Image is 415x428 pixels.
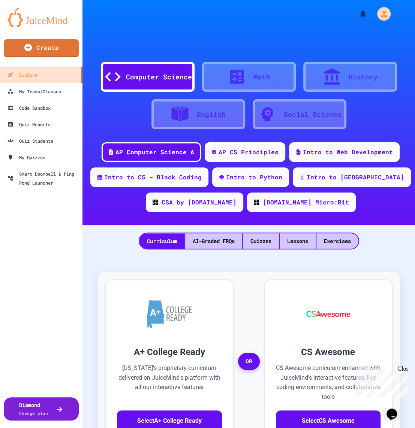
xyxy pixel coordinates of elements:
iframe: chat widget [353,365,408,397]
a: Create [4,39,79,57]
iframe: chat widget [384,398,408,421]
div: Smart Doorbell & Ping Pong Launcher [7,169,79,187]
div: Lessons [280,233,316,249]
div: My Notifications [345,7,369,20]
div: Math [254,72,270,82]
span: OR [238,353,260,370]
div: My Account [369,5,393,22]
div: My Quizzes [7,153,45,162]
h3: CS Awesome [276,345,381,359]
div: Quiz Reports [7,120,51,129]
div: AP Computer Science A [115,148,194,157]
div: Social Science [284,109,342,119]
div: Diamond [19,401,48,417]
div: Computer Science [126,72,192,82]
div: Quiz Students [7,136,53,145]
div: AI-Graded FRQs [185,233,242,249]
div: AP CS Principles [219,148,279,157]
div: Intro to [GEOGRAPHIC_DATA] [307,173,404,182]
p: [US_STATE]'s proprietary curriculum delivered on JuiceMind's platform with all our interactive fe... [117,363,222,401]
div: Exercises [316,233,358,249]
span: Change plan [19,410,48,416]
div: Intro to Web Development [303,148,393,157]
div: Chat with us now!Close [3,3,52,48]
div: Intro to CS - Block Coding [104,173,202,182]
img: A+ College Ready [147,300,192,328]
p: CS Awesome curriculum enhanced with JuiceMind's interactive features, live coding environments, a... [276,363,381,401]
div: Intro to Python [226,173,282,182]
div: Curriculum [139,233,184,249]
h3: A+ College Ready [117,345,222,359]
img: CODE_logo_RGB.png [254,200,259,205]
img: CS Awesome [299,291,358,336]
img: CODE_logo_RGB.png [153,200,158,205]
div: Explore [7,70,37,79]
div: Quizzes [243,233,279,249]
div: History [349,72,378,82]
div: English [197,109,226,119]
div: My Teams/Classes [7,87,61,96]
img: logo-orange.svg [7,7,75,27]
div: Code Sandbox [7,103,51,112]
div: CSA by [DOMAIN_NAME] [162,198,237,207]
div: [DOMAIN_NAME] Micro:Bit [263,198,349,207]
